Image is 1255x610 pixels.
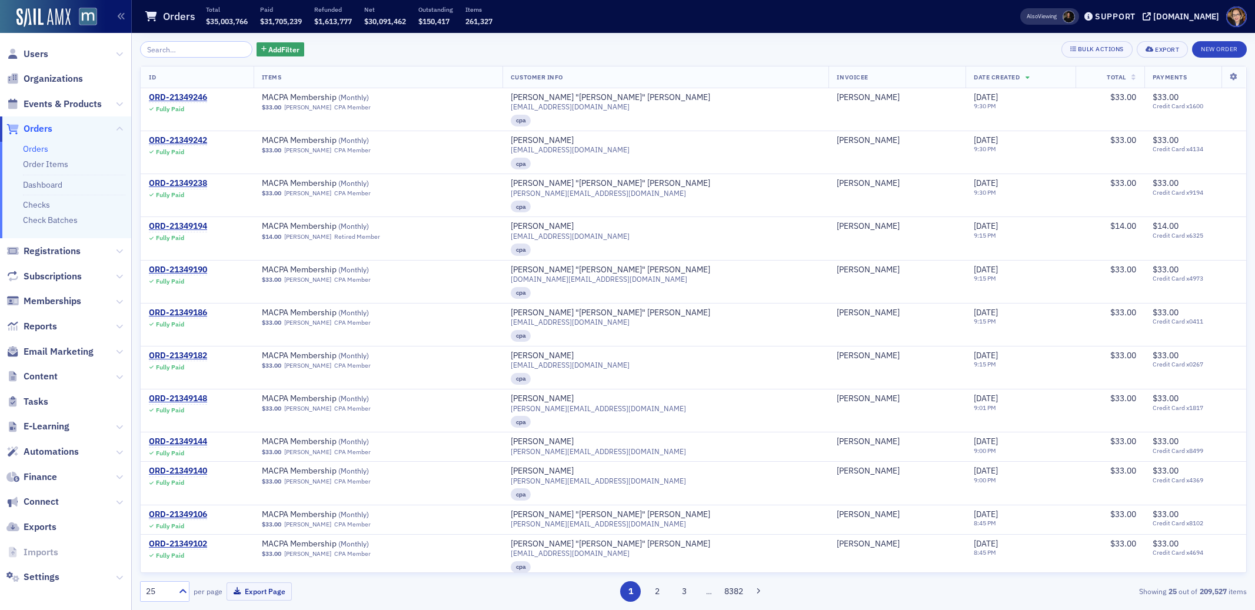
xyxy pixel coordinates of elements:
[338,509,369,519] span: ( Monthly )
[837,308,957,318] span: Jeff Pruitt
[284,319,331,326] a: [PERSON_NAME]
[24,546,58,559] span: Imports
[24,521,56,534] span: Exports
[364,16,406,26] span: $30,091,462
[1153,145,1238,153] span: Credit Card x4134
[284,550,331,558] a: [PERSON_NAME]
[837,509,900,520] a: [PERSON_NAME]
[511,221,574,232] a: [PERSON_NAME]
[1143,12,1223,21] button: [DOMAIN_NAME]
[24,122,52,135] span: Orders
[284,233,331,241] a: [PERSON_NAME]
[511,416,531,428] div: cpa
[149,436,207,447] div: ORD-21349144
[338,466,369,475] span: ( Monthly )
[837,394,957,404] span: Nancy Spicer
[837,178,957,189] span: Joe Brzuchalski
[1027,12,1057,21] span: Viewing
[1153,275,1238,282] span: Credit Card x4973
[334,276,371,284] div: CPA Member
[156,321,184,328] div: Fully Paid
[338,178,369,188] span: ( Monthly )
[974,188,996,196] time: 9:30 PM
[262,92,410,103] span: MACPA Membership
[149,509,207,520] div: ORD-21349106
[511,265,710,275] a: [PERSON_NAME] "[PERSON_NAME]" [PERSON_NAME]
[262,221,410,232] span: MACPA Membership
[1153,102,1238,110] span: Credit Card x1600
[24,98,102,111] span: Events & Products
[24,295,81,308] span: Memberships
[1153,92,1179,102] span: $33.00
[837,265,900,275] a: [PERSON_NAME]
[1192,41,1247,58] button: New Order
[1153,350,1179,361] span: $33.00
[647,581,668,602] button: 2
[24,48,48,61] span: Users
[465,16,492,26] span: 261,327
[149,308,207,318] div: ORD-21349186
[6,571,59,584] a: Settings
[24,495,59,508] span: Connect
[6,245,81,258] a: Registrations
[262,73,282,81] span: Items
[334,104,371,111] div: CPA Member
[837,221,900,232] a: [PERSON_NAME]
[511,201,531,212] div: cpa
[674,581,694,602] button: 3
[511,509,710,520] div: [PERSON_NAME] "[PERSON_NAME]" [PERSON_NAME]
[974,274,996,282] time: 9:15 PM
[260,16,302,26] span: $31,705,239
[974,404,996,412] time: 9:01 PM
[974,350,998,361] span: [DATE]
[284,362,331,369] a: [PERSON_NAME]
[149,73,156,81] span: ID
[334,319,371,326] div: CPA Member
[24,320,57,333] span: Reports
[6,445,79,458] a: Automations
[837,466,900,476] div: [PERSON_NAME]
[262,308,410,318] span: MACPA Membership
[262,178,410,189] span: MACPA Membership
[314,5,352,14] p: Refunded
[511,178,710,189] a: [PERSON_NAME] "[PERSON_NAME]" [PERSON_NAME]
[837,351,957,361] span: Gary Miller
[149,466,207,476] a: ORD-21349140
[284,104,331,111] a: [PERSON_NAME]
[149,351,207,361] div: ORD-21349182
[1110,393,1136,404] span: $33.00
[149,135,207,146] a: ORD-21349242
[79,8,97,26] img: SailAMX
[262,221,410,232] a: MACPA Membership (Monthly)
[268,44,299,55] span: Add Filter
[284,276,331,284] a: [PERSON_NAME]
[511,351,574,361] a: [PERSON_NAME]
[156,191,184,199] div: Fully Paid
[149,539,207,549] div: ORD-21349102
[1137,41,1188,58] button: Export
[206,16,248,26] span: $35,003,766
[1061,41,1133,58] button: Bulk Actions
[511,308,710,318] a: [PERSON_NAME] "[PERSON_NAME]" [PERSON_NAME]
[338,539,369,548] span: ( Monthly )
[6,270,82,283] a: Subscriptions
[6,521,56,534] a: Exports
[511,287,531,299] div: cpa
[974,393,998,404] span: [DATE]
[1110,307,1136,318] span: $33.00
[262,189,281,197] span: $33.00
[284,189,331,197] a: [PERSON_NAME]
[1153,264,1179,275] span: $33.00
[511,466,574,476] a: [PERSON_NAME]
[1153,404,1238,412] span: Credit Card x1817
[511,404,686,413] span: [PERSON_NAME][EMAIL_ADDRESS][DOMAIN_NAME]
[24,395,48,408] span: Tasks
[837,135,900,146] a: [PERSON_NAME]
[511,92,710,103] a: [PERSON_NAME] "[PERSON_NAME]" [PERSON_NAME]
[262,276,281,284] span: $33.00
[284,448,331,456] a: [PERSON_NAME]
[511,361,630,369] span: [EMAIL_ADDRESS][DOMAIN_NAME]
[156,278,184,285] div: Fully Paid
